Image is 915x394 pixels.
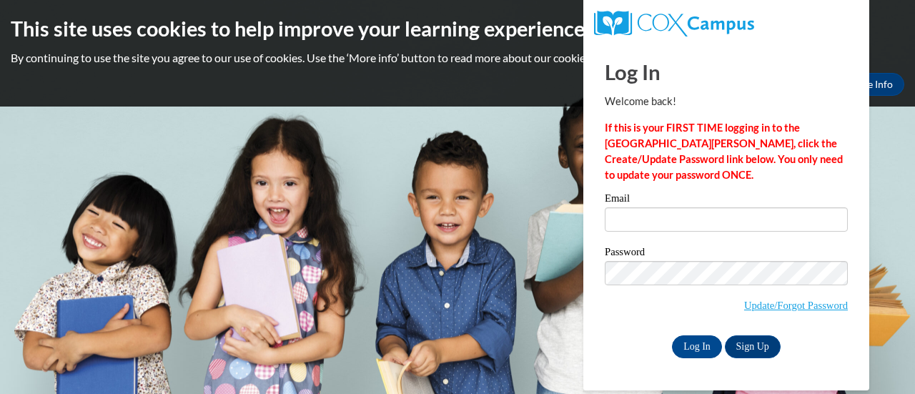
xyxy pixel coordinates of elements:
[605,57,848,87] h1: Log In
[672,335,722,358] input: Log In
[605,122,843,181] strong: If this is your FIRST TIME logging in to the [GEOGRAPHIC_DATA][PERSON_NAME], click the Create/Upd...
[605,247,848,261] label: Password
[605,193,848,207] label: Email
[837,73,904,96] a: More Info
[11,14,904,43] h2: This site uses cookies to help improve your learning experience.
[11,50,904,66] p: By continuing to use the site you agree to our use of cookies. Use the ‘More info’ button to read...
[725,335,781,358] a: Sign Up
[605,94,848,109] p: Welcome back!
[594,11,754,36] img: COX Campus
[744,300,848,311] a: Update/Forgot Password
